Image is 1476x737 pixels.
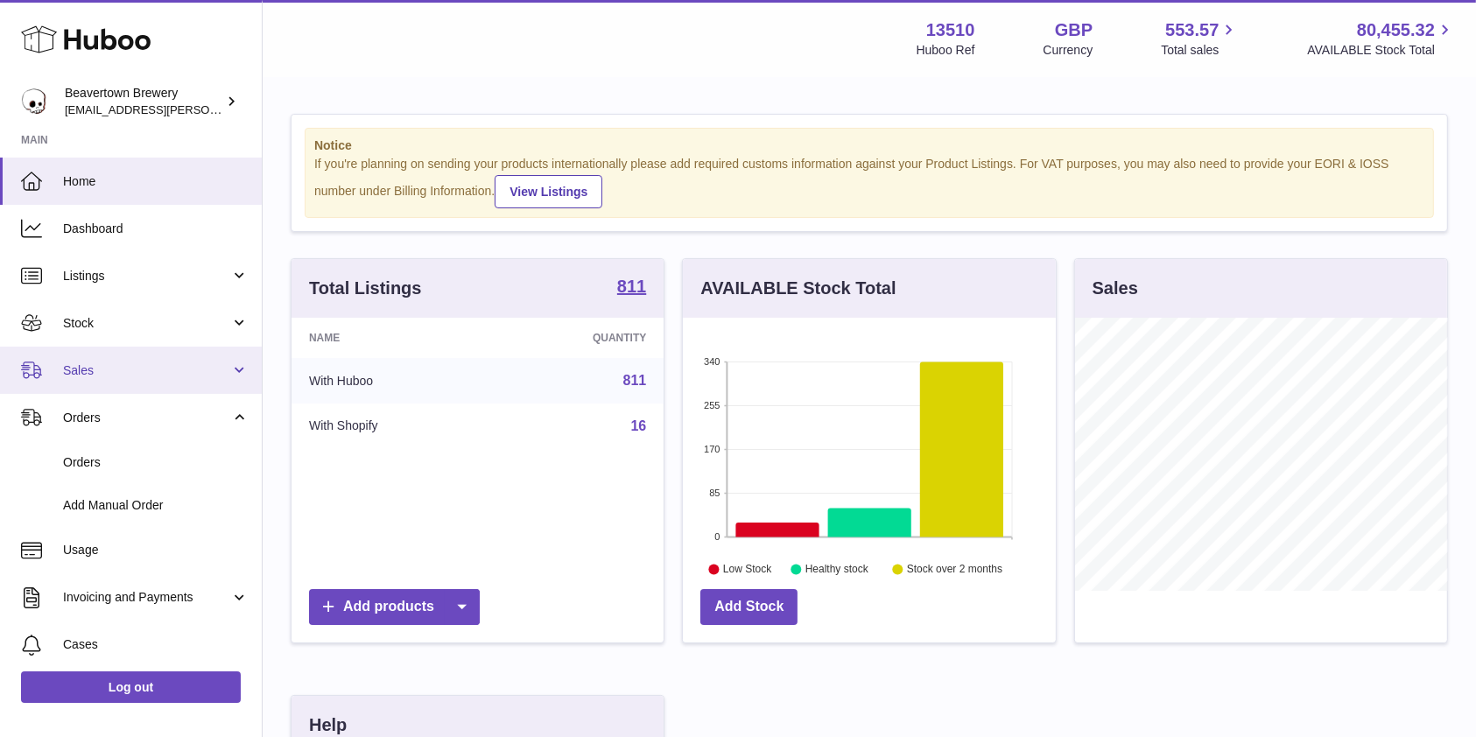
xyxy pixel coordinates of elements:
[309,589,480,625] a: Add products
[314,156,1424,208] div: If you're planning on sending your products internationally please add required customs informati...
[1165,18,1219,42] span: 553.57
[292,404,492,449] td: With Shopify
[63,454,249,471] span: Orders
[1055,18,1093,42] strong: GBP
[617,277,646,298] a: 811
[917,42,975,59] div: Huboo Ref
[314,137,1424,154] strong: Notice
[63,173,249,190] span: Home
[907,563,1002,575] text: Stock over 2 months
[65,85,222,118] div: Beavertown Brewery
[1307,18,1455,59] a: 80,455.32 AVAILABLE Stock Total
[63,410,230,426] span: Orders
[1161,42,1239,59] span: Total sales
[700,277,896,300] h3: AVAILABLE Stock Total
[623,373,647,388] a: 811
[1357,18,1435,42] span: 80,455.32
[309,713,347,737] h3: Help
[1307,42,1455,59] span: AVAILABLE Stock Total
[1044,42,1093,59] div: Currency
[63,362,230,379] span: Sales
[309,277,422,300] h3: Total Listings
[63,315,230,332] span: Stock
[704,356,720,367] text: 340
[617,277,646,295] strong: 811
[492,318,664,358] th: Quantity
[704,444,720,454] text: 170
[63,542,249,558] span: Usage
[21,671,241,703] a: Log out
[1093,277,1138,300] h3: Sales
[292,358,492,404] td: With Huboo
[63,221,249,237] span: Dashboard
[63,497,249,514] span: Add Manual Order
[631,418,647,433] a: 16
[21,88,47,115] img: kit.lowe@beavertownbrewery.co.uk
[926,18,975,42] strong: 13510
[710,488,720,498] text: 85
[805,563,869,575] text: Healthy stock
[63,268,230,284] span: Listings
[700,589,798,625] a: Add Stock
[63,589,230,606] span: Invoicing and Payments
[292,318,492,358] th: Name
[63,636,249,653] span: Cases
[65,102,351,116] span: [EMAIL_ADDRESS][PERSON_NAME][DOMAIN_NAME]
[704,400,720,411] text: 255
[723,563,772,575] text: Low Stock
[1161,18,1239,59] a: 553.57 Total sales
[495,175,602,208] a: View Listings
[715,531,720,542] text: 0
